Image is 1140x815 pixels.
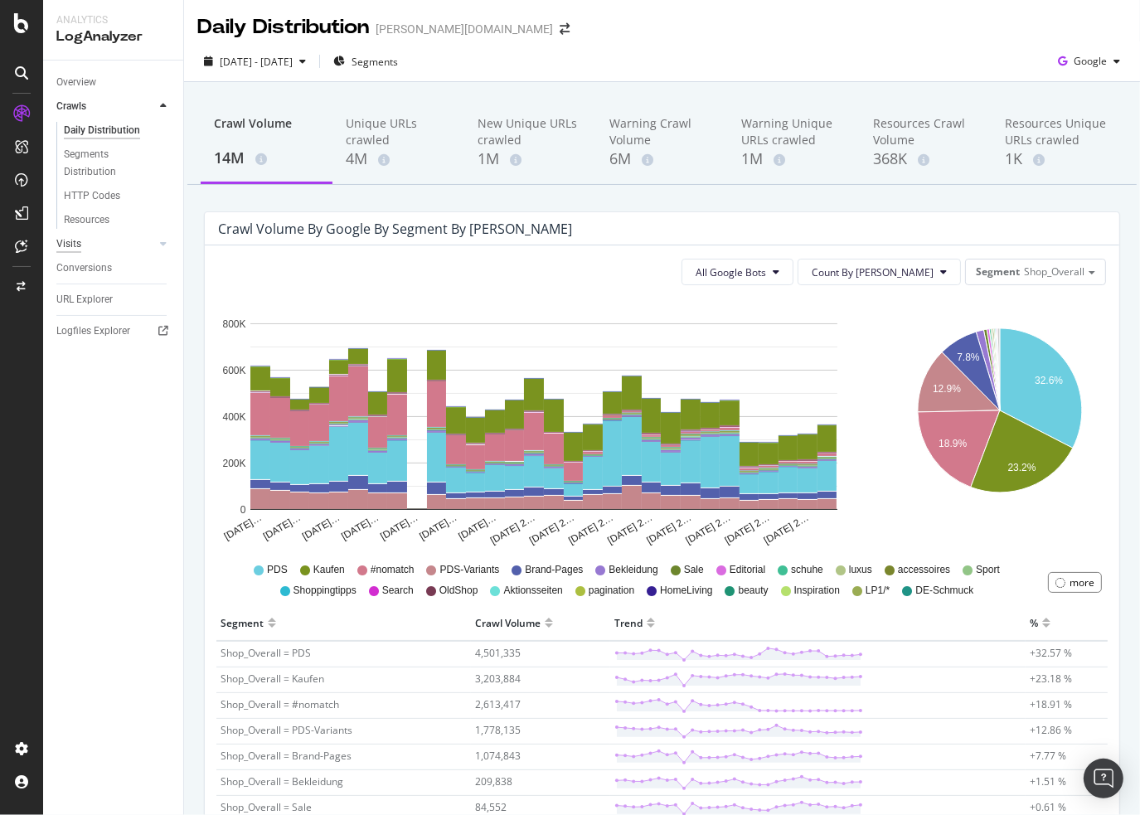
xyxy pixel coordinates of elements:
span: Shop_Overall = PDS-Variants [221,723,352,737]
span: Segments [352,55,398,69]
span: LP1/* [866,584,890,598]
span: OldShop [439,584,478,598]
span: Shop_Overall = PDS [221,646,311,660]
span: Brand-Pages [525,563,583,577]
div: Crawls [56,98,86,115]
div: Analytics [56,13,170,27]
a: Daily Distribution [64,122,172,139]
button: All Google Bots [682,259,793,285]
div: Open Intercom Messenger [1084,759,1123,798]
div: 1K [1005,148,1110,170]
div: URL Explorer [56,291,113,308]
span: All Google Bots [696,265,766,279]
div: Unique URLs crawled [346,115,451,148]
span: +1.51 % [1030,774,1066,788]
div: Resources Crawl Volume [873,115,978,148]
span: schuhe [791,563,823,577]
span: beauty [739,584,769,598]
div: Daily Distribution [64,122,140,139]
span: Shop_Overall = Brand-Pages [221,749,352,763]
div: Daily Distribution [197,13,369,41]
div: 1M [741,148,847,170]
span: +12.86 % [1030,723,1072,737]
a: Segments Distribution [64,146,172,181]
span: #nomatch [371,563,415,577]
span: Segment [976,264,1020,279]
text: 7.8% [958,352,981,363]
div: 368K [873,148,978,170]
div: 1M [478,148,583,170]
div: 6M [609,148,715,170]
span: 84,552 [475,800,507,814]
span: Editorial [730,563,765,577]
a: Overview [56,74,172,91]
a: URL Explorer [56,291,172,308]
button: [DATE] - [DATE] [197,48,313,75]
div: Crawl Volume by google by Segment by [PERSON_NAME] [218,221,572,237]
div: LogAnalyzer [56,27,170,46]
span: Shop_Overall = Sale [221,800,312,814]
div: Conversions [56,260,112,277]
button: Google [1051,48,1127,75]
div: New Unique URLs crawled [478,115,583,148]
span: Search [382,584,414,598]
span: Sport [976,563,1000,577]
span: Count By Day [812,265,934,279]
span: 4,501,335 [475,646,521,660]
div: A chart. [218,298,871,547]
text: 0 [240,504,246,516]
span: +32.57 % [1030,646,1072,660]
div: Segments Distribution [64,146,156,181]
text: 18.9% [939,439,967,450]
span: luxus [849,563,872,577]
div: % [1030,609,1038,636]
a: Conversions [56,260,172,277]
div: Crawl Volume [475,609,541,636]
div: Crawl Volume [214,115,319,147]
span: Shop_Overall = Kaufen [221,672,324,686]
span: Sale [684,563,704,577]
svg: A chart. [896,298,1103,547]
div: Trend [614,609,643,636]
text: 600K [222,365,245,376]
div: [PERSON_NAME][DOMAIN_NAME] [376,21,553,37]
span: pagination [589,584,634,598]
div: HTTP Codes [64,187,120,205]
a: Resources [64,211,172,229]
span: [DATE] - [DATE] [220,55,293,69]
span: Shoppingtipps [293,584,357,598]
span: 2,613,417 [475,697,521,711]
div: Overview [56,74,96,91]
span: HomeLiving [660,584,712,598]
span: accessoires [898,563,950,577]
button: Segments [327,48,405,75]
span: +23.18 % [1030,672,1072,686]
div: Logfiles Explorer [56,323,130,340]
span: DE-Schmuck [915,584,973,598]
span: Bekleidung [609,563,657,577]
div: Resources Unique URLs crawled [1005,115,1110,148]
text: 32.6% [1035,375,1063,386]
span: +18.91 % [1030,697,1072,711]
span: 1,778,135 [475,723,521,737]
span: PDS [267,563,288,577]
text: 400K [222,411,245,423]
div: Warning Unique URLs crawled [741,115,847,148]
button: Count By [PERSON_NAME] [798,259,961,285]
div: 14M [214,148,319,169]
div: Warning Crawl Volume [609,115,715,148]
span: 1,074,843 [475,749,521,763]
text: 200K [222,458,245,469]
span: PDS-Variants [440,563,500,577]
div: more [1070,575,1094,589]
div: 4M [346,148,451,170]
span: Shop_Overall = #nomatch [221,697,339,711]
a: HTTP Codes [64,187,172,205]
span: 209,838 [475,774,512,788]
span: +7.77 % [1030,749,1066,763]
div: Segment [221,609,264,636]
span: Kaufen [313,563,345,577]
span: +0.61 % [1030,800,1066,814]
text: 23.2% [1008,463,1036,474]
span: Inspiration [794,584,840,598]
